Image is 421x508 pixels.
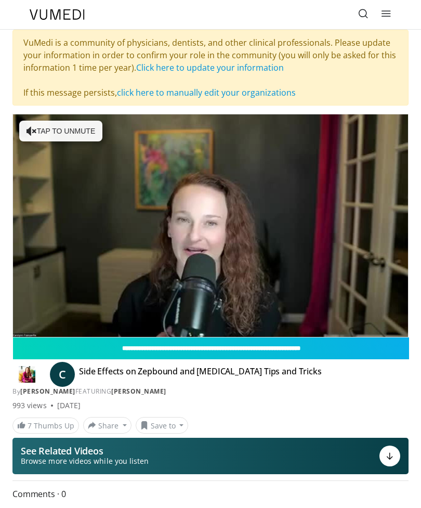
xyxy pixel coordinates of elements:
a: C [50,362,75,387]
div: By FEATURING [12,387,409,396]
span: 993 views [12,400,47,411]
span: 7 [28,421,32,431]
img: VuMedi Logo [30,9,85,20]
a: 7 Thumbs Up [12,418,79,434]
span: Comments 0 [12,487,409,501]
h4: Side Effects on Zepbound and [MEDICAL_DATA] Tips and Tricks [79,366,322,383]
p: See Related Videos [21,446,149,456]
a: Click here to update your information [136,62,284,73]
a: [PERSON_NAME] [20,387,75,396]
img: Dr. Carolynn Francavilla [12,366,42,383]
div: [DATE] [57,400,81,411]
div: VuMedi is a community of physicians, dentists, and other clinical professionals. Please update yo... [12,30,409,106]
button: See Related Videos Browse more videos while you listen [12,438,409,474]
a: click here to manually edit your organizations [117,87,296,98]
a: [PERSON_NAME] [111,387,166,396]
button: Save to [136,417,189,434]
button: Tap to unmute [19,121,102,141]
button: Share [83,417,131,434]
span: Browse more videos while you listen [21,456,149,466]
video-js: Video Player [13,114,408,337]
